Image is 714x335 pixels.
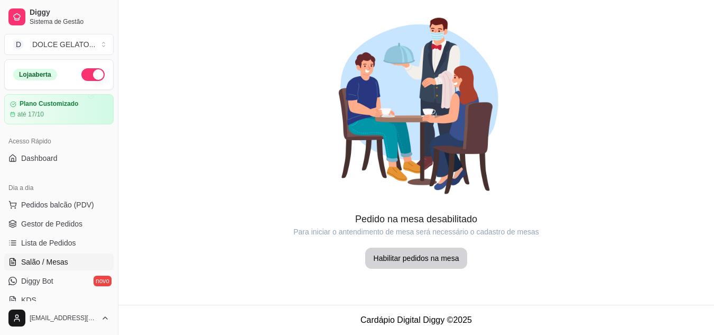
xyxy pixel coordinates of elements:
a: Diggy Botnovo [4,273,114,289]
a: KDS [4,292,114,309]
span: Diggy Bot [21,276,53,286]
article: até 17/10 [17,110,44,119]
a: DiggySistema de Gestão [4,4,114,30]
span: Salão / Mesas [21,257,68,267]
div: DOLCE GELATO ... [32,39,95,50]
span: Lista de Pedidos [21,238,76,248]
a: Gestor de Pedidos [4,215,114,232]
span: [EMAIL_ADDRESS][DOMAIN_NAME] [30,314,97,322]
article: Pedido na mesa desabilitado [118,212,714,227]
button: [EMAIL_ADDRESS][DOMAIN_NAME] [4,305,114,331]
article: Para iniciar o antendimento de mesa será necessário o cadastro de mesas [118,227,714,237]
button: Habilitar pedidos na mesa [365,248,468,269]
footer: Cardápio Digital Diggy © 2025 [118,305,714,335]
a: Lista de Pedidos [4,234,114,251]
span: Diggy [30,8,109,17]
span: Gestor de Pedidos [21,219,82,229]
div: Loja aberta [13,69,57,80]
article: Plano Customizado [20,100,78,108]
span: Pedidos balcão (PDV) [21,200,94,210]
a: Salão / Mesas [4,253,114,270]
div: Acesso Rápido [4,133,114,150]
button: Alterar Status [81,68,105,81]
span: KDS [21,295,36,305]
a: Dashboard [4,150,114,167]
button: Select a team [4,34,114,55]
div: Dia a dia [4,179,114,196]
button: Pedidos balcão (PDV) [4,196,114,213]
span: Sistema de Gestão [30,17,109,26]
span: D [13,39,24,50]
a: Plano Customizadoaté 17/10 [4,94,114,124]
span: Dashboard [21,153,58,164]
